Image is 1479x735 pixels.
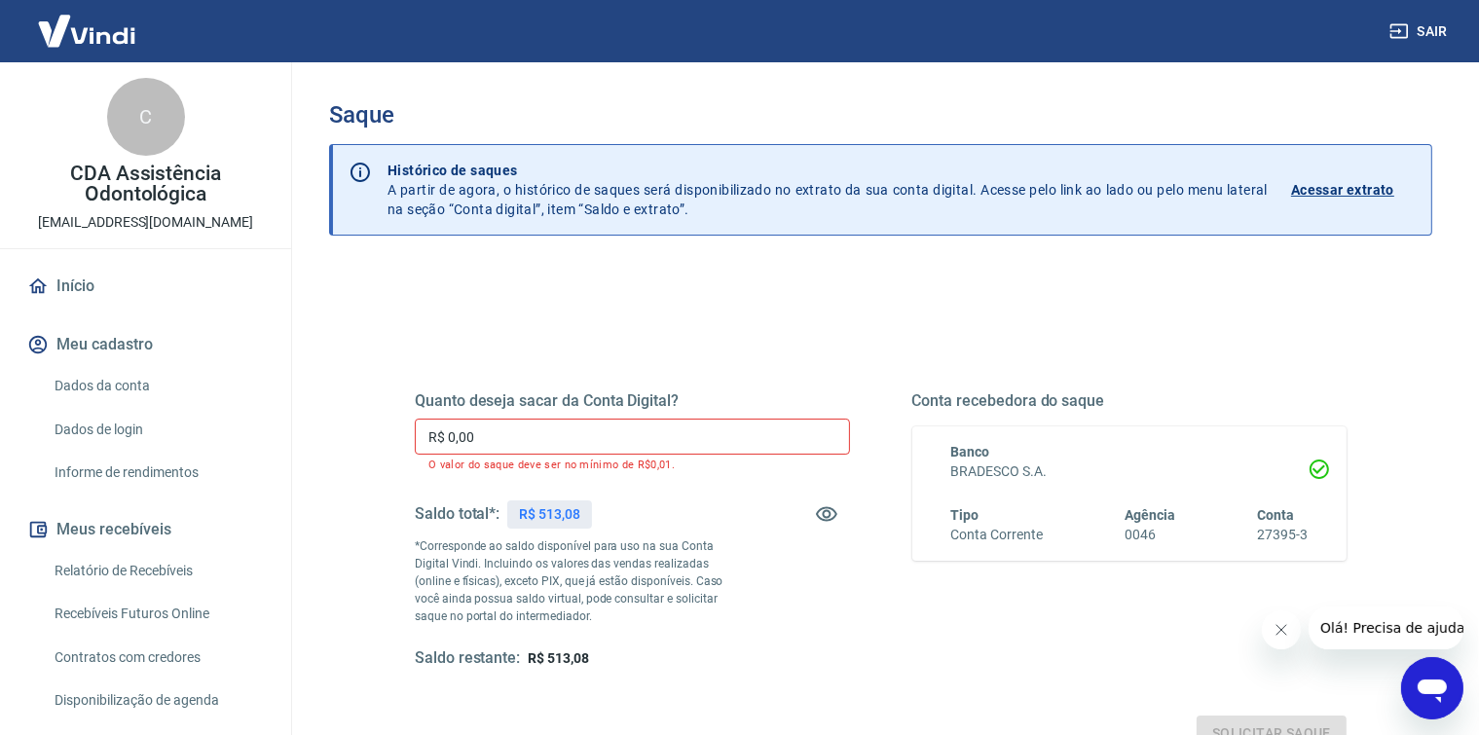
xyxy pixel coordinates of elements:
[1386,14,1456,50] button: Sair
[23,508,268,551] button: Meus recebíveis
[1291,180,1394,200] p: Acessar extrato
[1125,525,1175,545] h6: 0046
[47,410,268,450] a: Dados de login
[528,650,589,666] span: R$ 513,08
[23,1,150,60] img: Vindi
[47,453,268,493] a: Informe de rendimentos
[519,504,580,525] p: R$ 513,08
[1125,507,1175,523] span: Agência
[951,461,1309,482] h6: BRADESCO S.A.
[415,504,499,524] h5: Saldo total*:
[23,323,268,366] button: Meu cadastro
[38,212,253,233] p: [EMAIL_ADDRESS][DOMAIN_NAME]
[47,551,268,591] a: Relatório de Recebíveis
[12,14,164,29] span: Olá! Precisa de ajuda?
[329,101,1432,129] h3: Saque
[415,648,520,669] h5: Saldo restante:
[388,161,1268,180] p: Histórico de saques
[1257,525,1308,545] h6: 27395-3
[1257,507,1294,523] span: Conta
[23,265,268,308] a: Início
[47,638,268,678] a: Contratos com credores
[47,366,268,406] a: Dados da conta
[47,680,268,720] a: Disponibilização de agenda
[951,507,980,523] span: Tipo
[16,164,276,204] p: CDA Assistência Odontológica
[951,525,1043,545] h6: Conta Corrente
[428,459,836,471] p: O valor do saque deve ser no mínimo de R$0,01.
[1401,657,1463,719] iframe: Botão para abrir a janela de mensagens
[1262,610,1301,649] iframe: Fechar mensagem
[47,594,268,634] a: Recebíveis Futuros Online
[1291,161,1416,219] a: Acessar extrato
[107,78,185,156] div: C
[951,444,990,459] span: Banco
[388,161,1268,219] p: A partir de agora, o histórico de saques será disponibilizado no extrato da sua conta digital. Ac...
[415,537,741,625] p: *Corresponde ao saldo disponível para uso na sua Conta Digital Vindi. Incluindo os valores das ve...
[415,391,850,411] h5: Quanto deseja sacar da Conta Digital?
[1309,606,1463,649] iframe: Mensagem da empresa
[912,391,1348,411] h5: Conta recebedora do saque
